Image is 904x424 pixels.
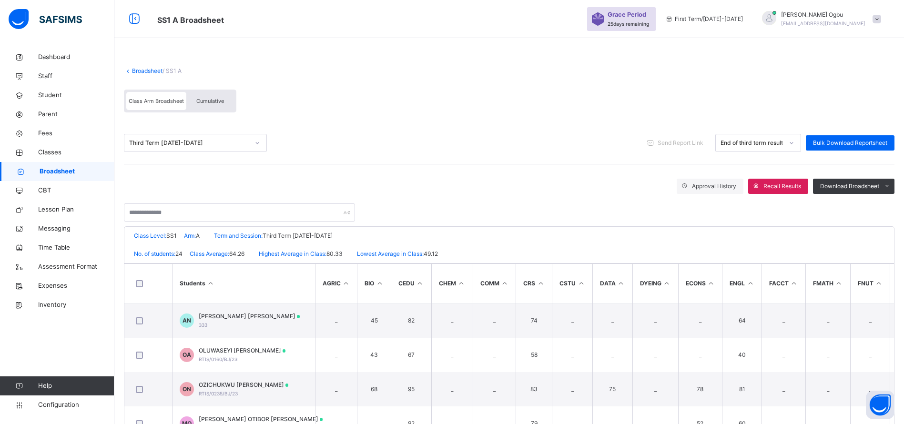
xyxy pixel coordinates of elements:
i: Sort in Ascending Order [342,280,350,287]
span: RTIS/0235/BJ/23 [199,391,238,396]
i: Sort in Ascending Order [501,280,509,287]
span: Staff [38,71,114,81]
span: Class Level: [134,232,166,239]
span: Recall Results [763,182,801,191]
td: 67 [391,338,432,372]
span: Approval History [692,182,736,191]
td: 75 [592,372,632,406]
td: _ [678,303,722,338]
td: 95 [391,372,432,406]
td: _ [805,303,850,338]
td: _ [762,338,806,372]
span: Classes [38,148,114,157]
th: CEDU [391,264,432,303]
span: Help [38,381,114,391]
th: ENGL [722,264,762,303]
span: OA [183,351,191,359]
th: CHEM [431,264,473,303]
span: 25 days remaining [608,21,649,27]
td: 40 [722,338,762,372]
i: Sort in Ascending Order [663,280,671,287]
span: OLUWASEYI [PERSON_NAME] [199,346,286,355]
span: Assessment Format [38,262,114,272]
span: Time Table [38,243,114,252]
span: Grace Period [608,10,646,19]
td: 81 [722,372,762,406]
th: COMM [473,264,516,303]
span: ON [183,385,191,394]
span: 24 [175,250,183,257]
span: Class Average: [190,250,229,257]
td: _ [473,372,516,406]
span: Class Arm Broadsheet [129,98,184,104]
td: _ [678,338,722,372]
td: 68 [357,372,391,406]
td: 43 [357,338,391,372]
img: sticker-purple.71386a28dfed39d6af7621340158ba97.svg [592,12,604,26]
span: No. of students: [134,250,175,257]
i: Sort in Ascending Order [416,280,424,287]
th: FNUT [850,264,890,303]
td: _ [315,338,357,372]
td: _ [592,338,632,372]
td: _ [431,303,473,338]
td: 78 [678,372,722,406]
span: Expenses [38,281,114,291]
span: 333 [199,322,207,328]
td: 64 [722,303,762,338]
td: _ [805,372,850,406]
button: Open asap [866,391,894,419]
td: _ [592,303,632,338]
span: Messaging [38,224,114,233]
span: [PERSON_NAME] [PERSON_NAME] [199,312,300,321]
td: _ [762,303,806,338]
td: _ [473,303,516,338]
span: Dashboard [38,52,114,62]
span: Configuration [38,400,114,410]
span: session/term information [665,15,743,23]
span: Class Arm Broadsheet [157,15,224,25]
td: _ [431,372,473,406]
span: Send Report Link [658,139,703,147]
th: AGRIC [315,264,357,303]
th: CSTU [552,264,593,303]
i: Sort in Ascending Order [790,280,798,287]
span: RTIS/0160/BJ/23 [199,356,237,362]
span: Bulk Download Reportsheet [813,139,887,147]
span: 64.26 [229,250,244,257]
i: Sort in Ascending Order [577,280,585,287]
i: Sort in Ascending Order [835,280,843,287]
td: _ [552,372,593,406]
td: _ [552,338,593,372]
th: ECONS [678,264,722,303]
td: 82 [391,303,432,338]
td: _ [850,303,890,338]
i: Sort in Ascending Order [376,280,384,287]
td: 74 [516,303,552,338]
span: A [196,232,200,239]
th: DATA [592,264,632,303]
th: DYEING [632,264,678,303]
span: Lowest Average in Class: [357,250,424,257]
span: AN [183,316,191,325]
th: Students [172,264,315,303]
span: Arm: [184,232,196,239]
td: 58 [516,338,552,372]
span: Term and Session: [214,232,263,239]
td: _ [431,338,473,372]
div: AnnOgbu [752,10,886,28]
span: Parent [38,110,114,119]
td: _ [632,338,678,372]
span: CBT [38,186,114,195]
th: FMATH [805,264,850,303]
span: Inventory [38,300,114,310]
i: Sort Ascending [207,280,215,287]
td: _ [632,372,678,406]
td: _ [762,372,806,406]
span: 49.12 [424,250,438,257]
i: Sort in Ascending Order [746,280,754,287]
td: _ [850,338,890,372]
i: Sort in Ascending Order [617,280,625,287]
span: SS1 [166,232,177,239]
div: End of third term result [721,139,783,147]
